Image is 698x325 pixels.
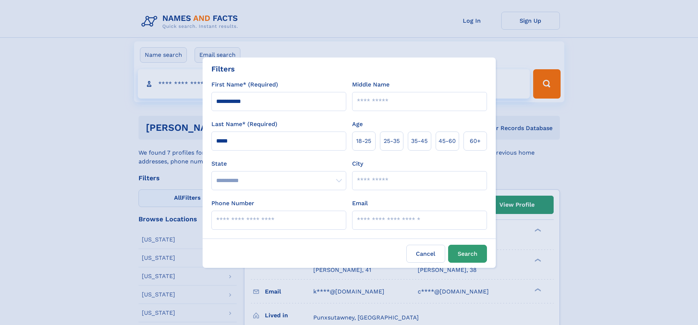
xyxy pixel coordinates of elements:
[448,245,487,263] button: Search
[211,199,254,208] label: Phone Number
[352,80,389,89] label: Middle Name
[211,159,346,168] label: State
[211,120,277,129] label: Last Name* (Required)
[411,137,428,145] span: 35‑45
[439,137,456,145] span: 45‑60
[352,199,368,208] label: Email
[406,245,445,263] label: Cancel
[211,80,278,89] label: First Name* (Required)
[211,63,235,74] div: Filters
[352,120,363,129] label: Age
[470,137,481,145] span: 60+
[352,159,363,168] label: City
[384,137,400,145] span: 25‑35
[356,137,371,145] span: 18‑25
